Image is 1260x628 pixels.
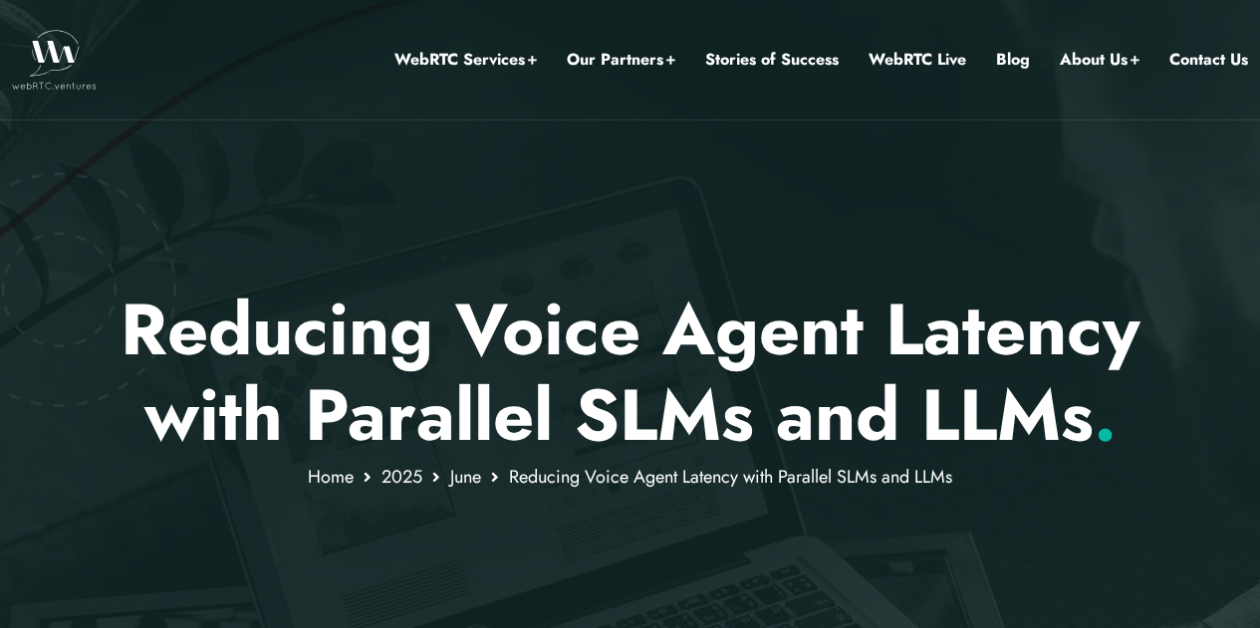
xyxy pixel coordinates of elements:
img: WebRTC.ventures [12,30,97,90]
a: Blog [996,47,1030,73]
span: . [1094,363,1117,467]
span: Reducing Voice Agent Latency with Parallel SLMs and LLMs [509,464,952,490]
a: WebRTC Services [394,47,537,73]
p: Reducing Voice Agent Latency with Parallel SLMs and LLMs [47,287,1213,459]
a: Contact Us [1169,47,1248,73]
a: June [450,464,481,490]
a: WebRTC Live [869,47,966,73]
a: Home [308,464,354,490]
a: 2025 [381,464,422,490]
a: Stories of Success [705,47,839,73]
a: About Us [1060,47,1139,73]
a: Our Partners [567,47,675,73]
